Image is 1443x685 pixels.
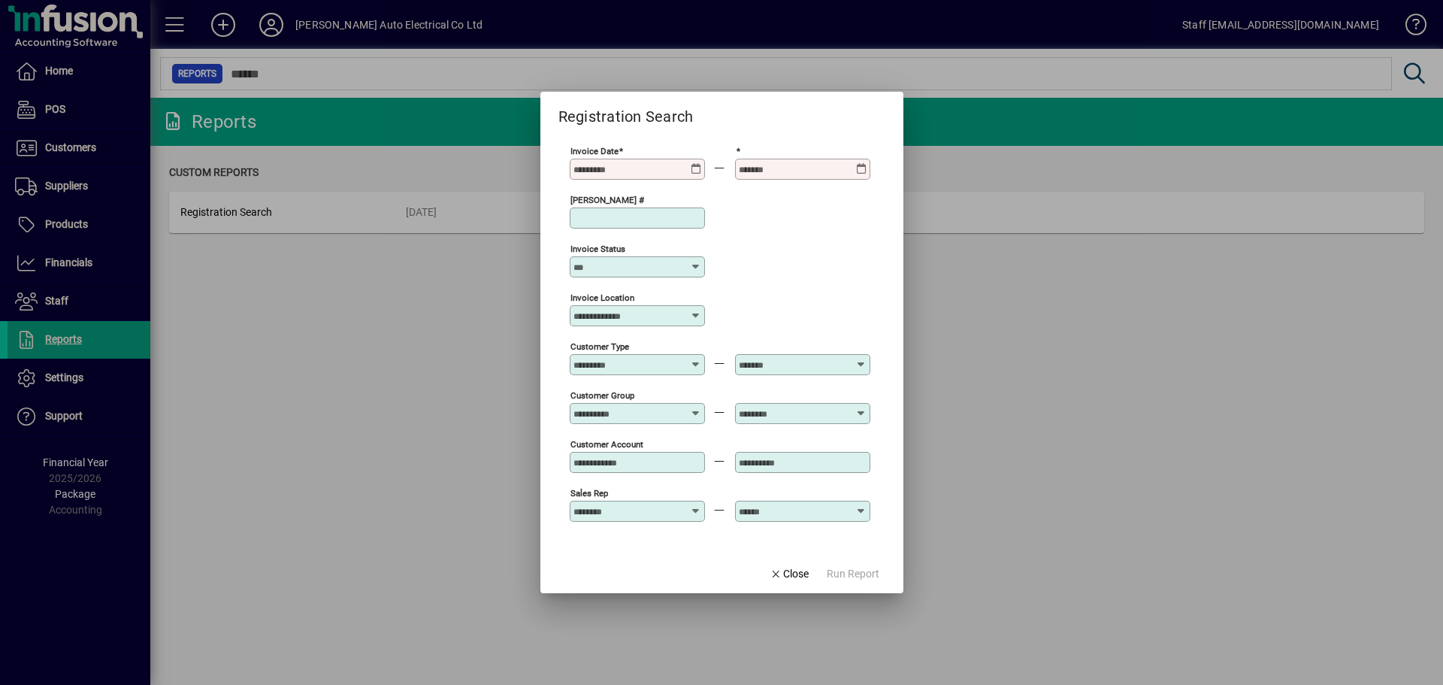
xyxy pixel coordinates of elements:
button: Close [764,560,815,587]
h2: Registration Search [540,92,712,129]
mat-label: Customer Group [570,390,634,401]
mat-label: Sales Rep [570,488,608,499]
mat-label: Customer Account [570,439,643,450]
mat-label: Invoice Status [570,244,625,254]
mat-label: Invoice Location [570,292,634,303]
mat-label: Customer Type [570,341,629,352]
mat-label: [PERSON_NAME] # [570,195,644,205]
mat-label: Invoice Date [570,146,619,156]
span: Close [770,566,809,582]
